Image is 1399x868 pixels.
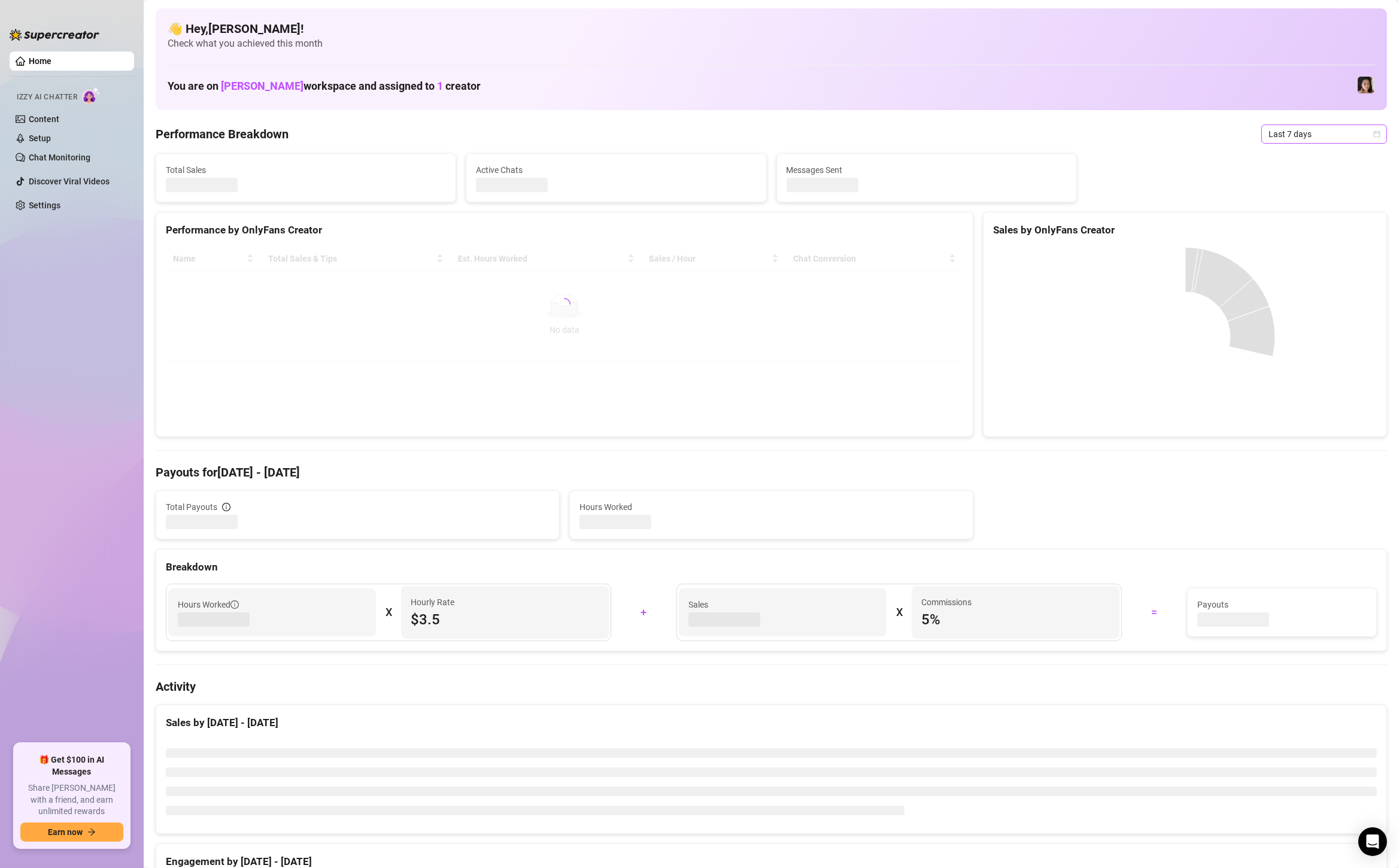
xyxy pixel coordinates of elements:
h1: You are on workspace and assigned to creator [168,80,481,93]
img: AI Chatter [82,87,101,104]
span: [PERSON_NAME] [221,80,304,92]
span: arrow-right [87,828,96,836]
span: Active Chats [476,163,756,177]
span: Earn now [48,827,83,837]
div: Performance by OnlyFans Creator [166,222,963,238]
a: Settings [29,201,60,210]
span: Total Payouts [166,500,217,514]
article: Hourly Rate [411,596,454,609]
button: Earn nowarrow-right [20,823,123,842]
div: X [896,603,902,622]
span: Hours Worked [579,500,963,514]
a: Content [29,114,59,124]
span: calendar [1373,130,1380,138]
div: Open Intercom Messenger [1358,827,1387,856]
div: Breakdown [166,559,1377,575]
span: 🎁 Get $100 in AI Messages [20,754,123,778]
span: Check what you achieved this month [168,37,1375,50]
span: Last 7 days [1268,125,1380,143]
span: Payouts [1197,598,1367,611]
img: Luna [1358,77,1374,93]
h4: Payouts for [DATE] - [DATE] [156,464,1387,481]
div: = [1129,603,1180,622]
a: Setup [29,133,51,143]
a: Chat Monitoring [29,153,90,162]
a: Discover Viral Videos [29,177,110,186]
h4: 👋 Hey, [PERSON_NAME] ! [168,20,1375,37]
span: Izzy AI Chatter [17,92,77,103]
span: info-circle [222,503,230,511]
span: Hours Worked [178,598,239,611]
article: Commissions [921,596,972,609]
div: X [386,603,392,622]
a: Home [29,56,51,66]
h4: Performance Breakdown [156,126,289,142]
span: $3.5 [411,610,599,629]
span: 5 % [921,610,1110,629]
h4: Activity [156,678,1387,695]
div: Sales by [DATE] - [DATE] [166,715,1377,731]
span: Sales [688,598,877,611]
span: 1 [437,80,443,92]
span: info-circle [230,600,239,609]
span: loading [559,298,570,310]
div: Sales by OnlyFans Creator [993,222,1377,238]
div: + [618,603,669,622]
span: Total Sales [166,163,446,177]
span: Messages Sent [787,163,1067,177]
img: logo-BBDzfeDw.svg [10,29,99,41]
span: Share [PERSON_NAME] with a friend, and earn unlimited rewards [20,782,123,818]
